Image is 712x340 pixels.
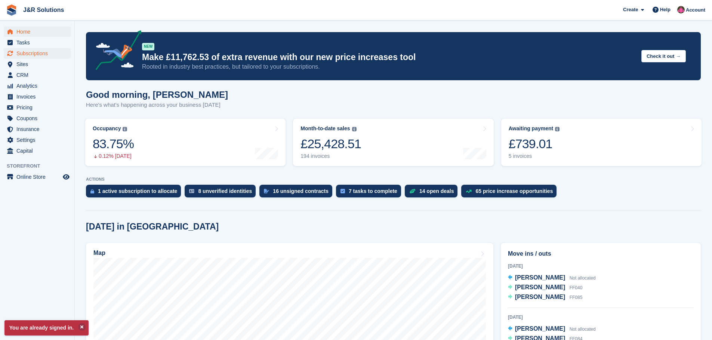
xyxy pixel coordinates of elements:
[4,320,89,336] p: You are already signed in.
[16,146,61,156] span: Capital
[515,325,565,332] span: [PERSON_NAME]
[16,102,61,113] span: Pricing
[6,4,17,16] img: stora-icon-8386f47178a22dfd0bd8f6a31ec36ba5ce8667c1dd55bd0f319d3a0aa187defe.svg
[461,185,560,201] a: 65 price increase opportunities
[85,119,286,166] a: Occupancy 83.75% 0.12% [DATE]
[555,127,560,131] img: icon-info-grey-7440780725fd019a000dd9b08b2336e03edf1995a4989e88bcd33f0948082b44.svg
[508,263,694,269] div: [DATE]
[4,172,71,182] a: menu
[686,6,705,14] span: Account
[123,127,127,131] img: icon-info-grey-7440780725fd019a000dd9b08b2336e03edf1995a4989e88bcd33f0948082b44.svg
[16,91,61,102] span: Invoices
[264,189,269,193] img: contract_signature_icon-13c848040528278c33f63329250d36e43548de30e8caae1d1a13099fd9432cc5.svg
[508,314,694,321] div: [DATE]
[16,26,61,37] span: Home
[515,294,565,300] span: [PERSON_NAME]
[4,59,71,69] a: menu
[90,189,94,194] img: active_subscription_to_allocate_icon-d502201f5373d7db506a760aba3b589e785aa758c864c3986d89f69b8ff3...
[466,190,472,193] img: price_increase_opportunities-93ffe204e8149a01c8c9dc8f82e8f89637d9d84a8eef4429ea346261dce0b2c0.svg
[570,285,583,290] span: FF040
[508,249,694,258] h2: Move ins / outs
[4,146,71,156] a: menu
[623,6,638,13] span: Create
[189,189,194,193] img: verify_identity-adf6edd0f0f0b5bbfe63781bf79b02c33cf7c696d77639b501bdc392416b5a36.svg
[508,324,596,334] a: [PERSON_NAME] Not allocated
[352,127,357,131] img: icon-info-grey-7440780725fd019a000dd9b08b2336e03edf1995a4989e88bcd33f0948082b44.svg
[405,185,462,201] a: 14 open deals
[16,81,61,91] span: Analytics
[93,153,134,159] div: 0.12% [DATE]
[86,185,185,201] a: 1 active subscription to allocate
[4,113,71,124] a: menu
[300,153,361,159] div: 194 invoices
[16,172,61,182] span: Online Store
[660,6,671,13] span: Help
[515,274,565,281] span: [PERSON_NAME]
[409,188,416,194] img: deal-1b604bf984904fb50ccaf53a9ad4b4a5d6e5aea283cecdc64d6e3604feb123c2.svg
[7,162,74,170] span: Storefront
[16,113,61,124] span: Coupons
[86,222,219,232] h2: [DATE] in [GEOGRAPHIC_DATA]
[4,37,71,48] a: menu
[4,91,71,102] a: menu
[4,81,71,91] a: menu
[198,188,252,194] div: 8 unverified identities
[677,6,685,13] img: Julie Morgan
[4,102,71,113] a: menu
[16,48,61,59] span: Subscriptions
[89,30,142,73] img: price-adjustments-announcement-icon-8257ccfd72463d97f412b2fc003d46551f7dbcb40ab6d574587a9cd5c0d94...
[570,275,596,281] span: Not allocated
[93,250,105,256] h2: Map
[570,327,596,332] span: Not allocated
[515,284,565,290] span: [PERSON_NAME]
[16,37,61,48] span: Tasks
[86,90,228,100] h1: Good morning, [PERSON_NAME]
[4,48,71,59] a: menu
[300,125,350,132] div: Month-to-date sales
[4,26,71,37] a: menu
[142,63,635,71] p: Rooted in industry best practices, but tailored to your subscriptions.
[93,136,134,152] div: 83.75%
[4,135,71,145] a: menu
[273,188,329,194] div: 16 unsigned contracts
[509,153,560,159] div: 5 invoices
[508,293,582,302] a: [PERSON_NAME] FF085
[86,101,228,109] p: Here's what's happening across your business [DATE]
[62,172,71,181] a: Preview store
[185,185,259,201] a: 8 unverified identities
[16,70,61,80] span: CRM
[16,59,61,69] span: Sites
[340,189,345,193] img: task-75834270c22a3079a89374b754ae025e5fb1db73e45f91037f5363f120a921f8.svg
[20,4,67,16] a: J&R Solutions
[570,295,583,300] span: FF085
[509,125,554,132] div: Awaiting payment
[336,185,405,201] a: 7 tasks to complete
[142,43,154,50] div: NEW
[509,136,560,152] div: £739.01
[142,52,635,63] p: Make £11,762.53 of extra revenue with our new price increases tool
[641,50,686,62] button: Check it out →
[259,185,336,201] a: 16 unsigned contracts
[4,70,71,80] a: menu
[300,136,361,152] div: £25,428.51
[4,124,71,134] a: menu
[501,119,702,166] a: Awaiting payment £739.01 5 invoices
[293,119,493,166] a: Month-to-date sales £25,428.51 194 invoices
[86,177,701,182] p: ACTIONS
[508,273,596,283] a: [PERSON_NAME] Not allocated
[349,188,397,194] div: 7 tasks to complete
[508,283,582,293] a: [PERSON_NAME] FF040
[93,125,121,132] div: Occupancy
[16,135,61,145] span: Settings
[475,188,553,194] div: 65 price increase opportunities
[16,124,61,134] span: Insurance
[98,188,177,194] div: 1 active subscription to allocate
[419,188,454,194] div: 14 open deals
